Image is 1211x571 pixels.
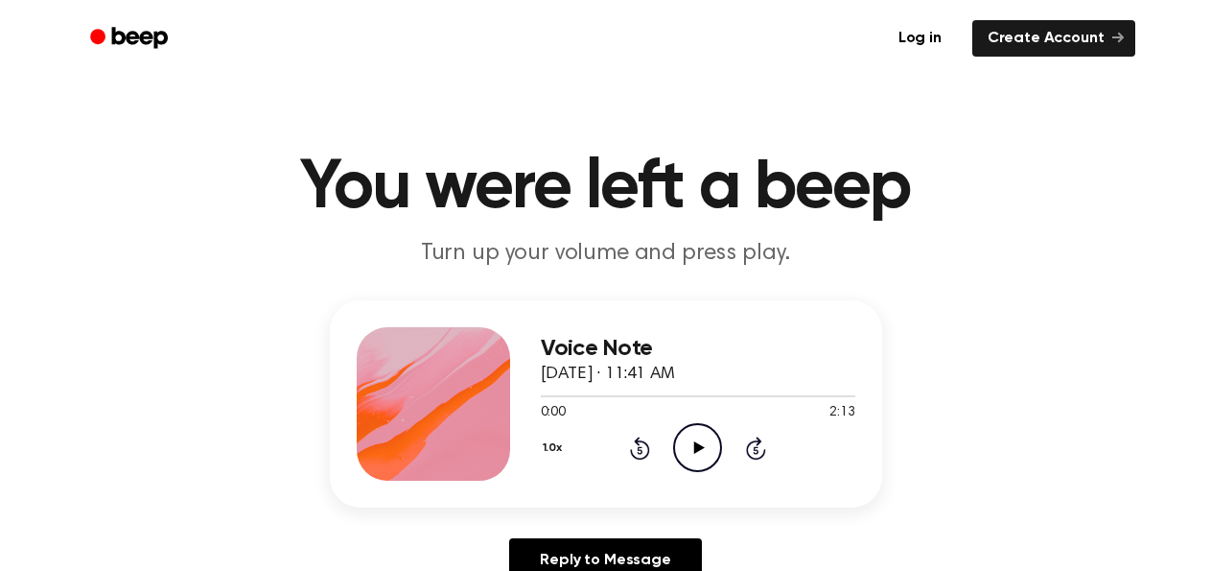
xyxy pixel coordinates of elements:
[115,154,1097,223] h1: You were left a beep
[972,20,1135,57] a: Create Account
[879,16,961,60] a: Log in
[541,366,675,383] span: [DATE] · 11:41 AM
[77,20,185,58] a: Beep
[541,403,566,423] span: 0:00
[829,403,854,423] span: 2:13
[541,432,570,464] button: 1.0x
[541,336,855,362] h3: Voice Note
[238,238,974,270] p: Turn up your volume and press play.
